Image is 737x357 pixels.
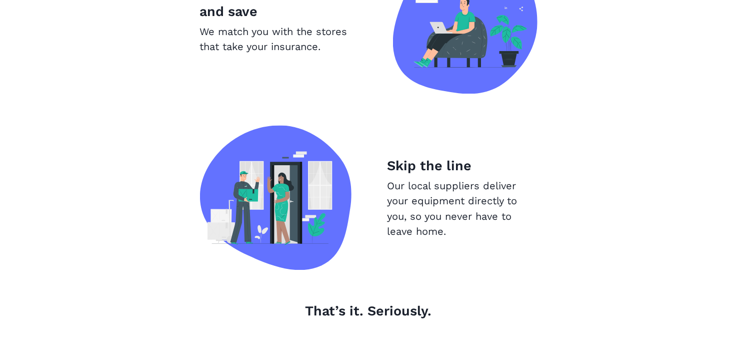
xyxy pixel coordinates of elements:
p: We match you with the stores that take your insurance. [200,24,357,54]
p: Skip the line [387,156,537,176]
p: That’s it. Seriously. [90,301,646,321]
p: Our local suppliers deliver your equipment directly to you, so you never have to leave home. [387,178,537,239]
img: Skip the line image [200,125,351,270]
